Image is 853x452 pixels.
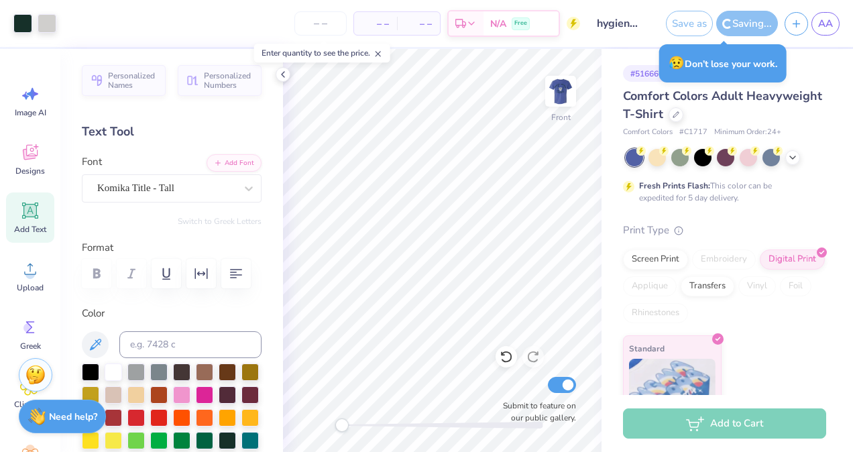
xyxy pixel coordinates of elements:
span: Upload [17,282,44,293]
label: Color [82,306,262,321]
a: AA [811,12,840,36]
div: Enter quantity to see the price. [254,44,390,62]
div: Foil [780,276,811,296]
span: Add Text [14,224,46,235]
div: # 516666A [623,65,677,82]
img: Standard [629,359,716,426]
div: Front [551,111,571,123]
label: Format [82,240,262,256]
div: Applique [623,276,677,296]
div: Don’t lose your work. [659,44,787,82]
div: Text Tool [82,123,262,141]
span: Greek [20,341,41,351]
span: Image AI [15,107,46,118]
span: # C1717 [679,127,707,138]
div: Embroidery [692,249,756,270]
span: Minimum Order: 24 + [714,127,781,138]
span: Personalized Numbers [204,71,253,90]
span: Personalized Names [108,71,158,90]
span: – – [405,17,432,31]
span: Comfort Colors Adult Heavyweight T-Shirt [623,88,822,122]
button: Personalized Names [82,65,166,96]
span: Comfort Colors [623,127,673,138]
input: Untitled Design [587,10,652,37]
img: Front [547,78,574,105]
strong: Fresh Prints Flash: [639,180,710,191]
div: Transfers [681,276,734,296]
span: – – [362,17,389,31]
span: N/A [490,17,506,31]
div: This color can be expedited for 5 day delivery. [639,180,804,204]
input: e.g. 7428 c [119,331,262,358]
div: Print Type [623,223,826,238]
strong: Need help? [49,410,97,423]
button: Personalized Numbers [178,65,262,96]
input: – – [294,11,347,36]
span: 😥 [669,54,685,72]
div: Rhinestones [623,303,688,323]
div: Digital Print [760,249,825,270]
div: Screen Print [623,249,688,270]
button: Add Font [207,154,262,172]
span: AA [818,16,833,32]
label: Font [82,154,102,170]
span: Clipart & logos [8,399,52,420]
div: Vinyl [738,276,776,296]
button: Switch to Greek Letters [178,216,262,227]
span: Designs [15,166,45,176]
span: Standard [629,341,665,355]
div: Accessibility label [335,418,349,432]
span: Free [514,19,527,28]
label: Submit to feature on our public gallery. [496,400,576,424]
